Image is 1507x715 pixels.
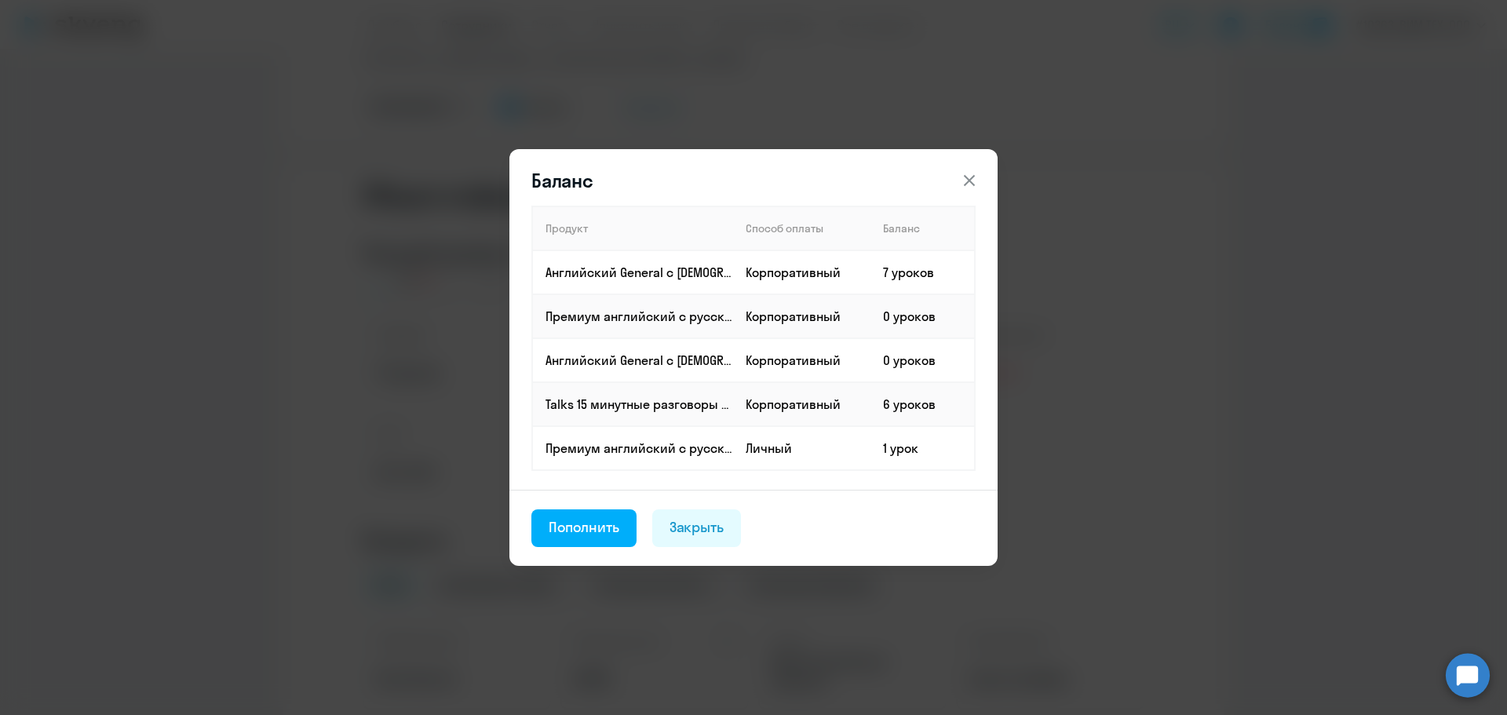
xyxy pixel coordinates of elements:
td: 6 уроков [870,382,975,426]
button: Закрыть [652,509,742,547]
td: 7 уроков [870,250,975,294]
p: Премиум английский с русскоговорящим преподавателем [546,308,732,325]
p: Английский General с [DEMOGRAPHIC_DATA] преподавателем [546,352,732,369]
th: Способ оплаты [733,206,870,250]
td: Корпоративный [733,382,870,426]
button: Пополнить [531,509,637,547]
td: Корпоративный [733,250,870,294]
p: Английский General с [DEMOGRAPHIC_DATA] преподавателем [546,264,732,281]
header: Баланс [509,168,998,193]
td: 0 уроков [870,294,975,338]
td: Корпоративный [733,294,870,338]
td: Личный [733,426,870,470]
td: Корпоративный [733,338,870,382]
p: Премиум английский с русскоговорящим преподавателем [546,440,732,457]
p: Talks 15 минутные разговоры на английском [546,396,732,413]
td: 0 уроков [870,338,975,382]
th: Баланс [870,206,975,250]
th: Продукт [532,206,733,250]
div: Закрыть [670,517,724,538]
div: Пополнить [549,517,619,538]
td: 1 урок [870,426,975,470]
